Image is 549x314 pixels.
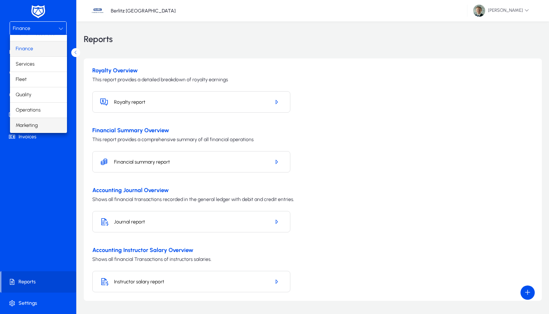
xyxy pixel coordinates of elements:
[16,91,31,99] span: Quality
[16,75,27,84] span: Fleet
[16,60,35,68] span: Services
[16,121,38,130] span: Marketing
[16,45,33,53] span: Finance
[16,106,41,114] span: Operations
